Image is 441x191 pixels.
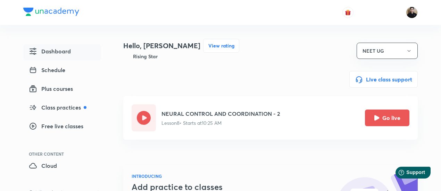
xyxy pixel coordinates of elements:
[161,110,280,118] h5: NEURAL CONTROL AND COORDINATION - 2
[29,103,86,112] span: Class practices
[133,53,158,60] h6: Rising Star
[123,41,200,51] h4: Hello, [PERSON_NAME]
[342,7,353,18] button: avatar
[365,110,409,126] button: Go live
[23,159,101,175] a: Cloud
[29,85,73,93] span: Plus courses
[29,66,65,74] span: Schedule
[379,164,433,183] iframe: Help widget launcher
[123,53,130,60] img: Badge
[23,44,101,60] a: Dashboard
[345,9,351,16] img: avatar
[23,119,101,135] a: Free live classes
[23,82,101,98] a: Plus courses
[29,122,83,130] span: Free live classes
[203,39,239,53] button: View rating
[357,43,418,59] button: NEET UG
[349,71,418,88] button: Live class support
[23,63,101,79] a: Schedule
[161,119,280,127] p: Lesson 8 • Starts at 10:25 AM
[406,7,418,18] img: Maneesh Kumar Sharma
[23,101,101,116] a: Class practices
[29,152,101,156] div: Other Content
[23,8,79,16] img: Company Logo
[29,47,71,55] span: Dashboard
[132,173,277,179] h6: INTRODUCING
[29,162,57,170] span: Cloud
[23,8,79,18] a: Company Logo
